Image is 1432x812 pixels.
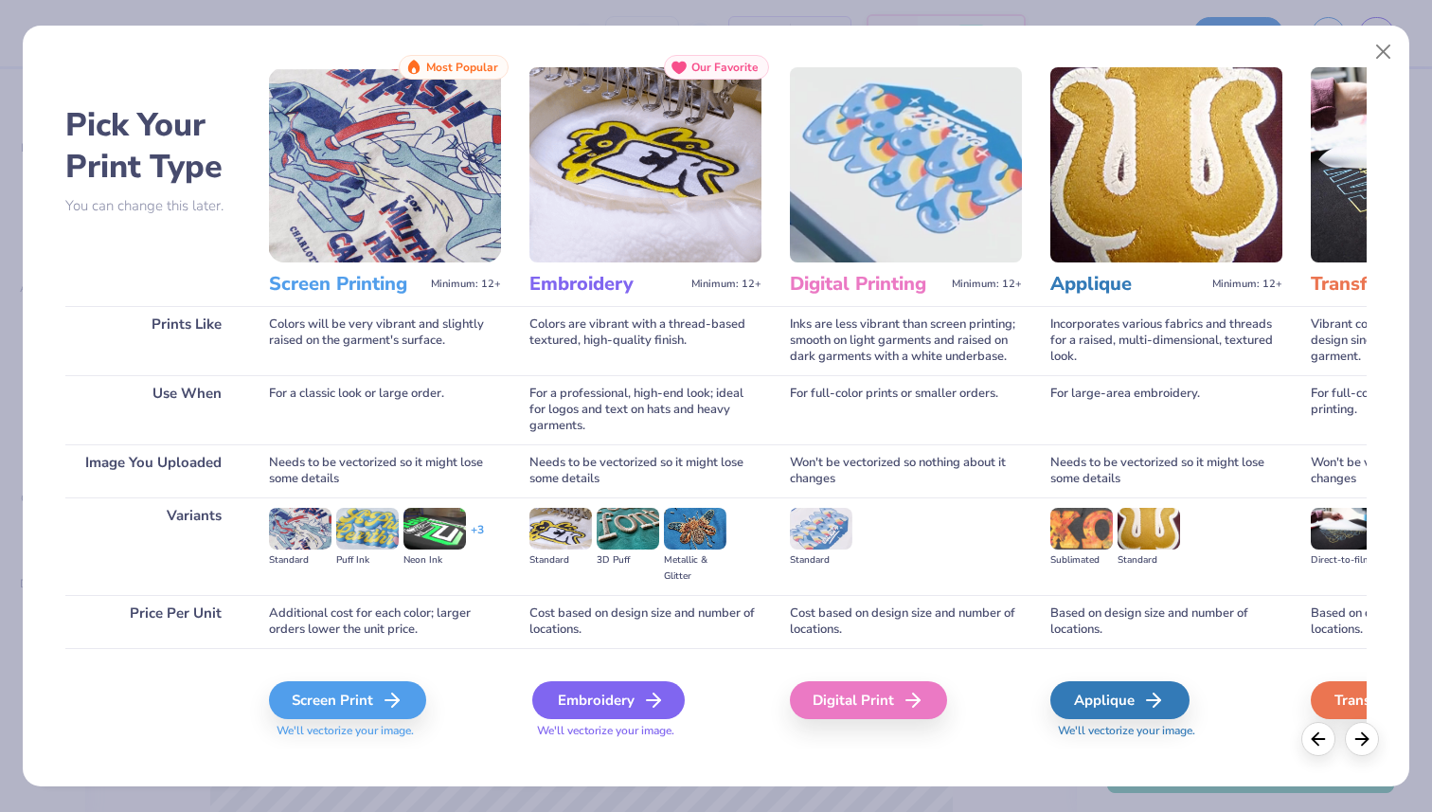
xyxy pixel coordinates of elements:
div: For a classic look or large order. [269,375,501,444]
div: Needs to be vectorized so it might lose some details [529,444,761,497]
div: Neon Ink [403,552,466,568]
div: Use When [65,375,241,444]
div: Sublimated [1050,552,1113,568]
div: Additional cost for each color; larger orders lower the unit price. [269,595,501,648]
img: Standard [529,508,592,550]
span: Most Popular [426,61,498,74]
div: Standard [529,552,592,568]
div: Applique [1050,681,1190,719]
div: Incorporates various fabrics and threads for a raised, multi-dimensional, textured look. [1050,306,1282,375]
img: Digital Printing [790,67,1022,262]
div: Cost based on design size and number of locations. [529,595,761,648]
span: We'll vectorize your image. [1050,723,1282,739]
h3: Digital Printing [790,272,944,297]
img: Standard [269,508,331,550]
div: For a professional, high-end look; ideal for logos and text on hats and heavy garments. [529,375,761,444]
h3: Screen Printing [269,272,423,297]
span: We'll vectorize your image. [269,723,501,739]
div: Screen Print [269,681,426,719]
div: Prints Like [65,306,241,375]
div: Direct-to-film [1311,552,1373,568]
h3: Embroidery [529,272,684,297]
div: Inks are less vibrant than screen printing; smooth on light garments and raised on dark garments ... [790,306,1022,375]
span: Minimum: 12+ [1212,278,1282,291]
div: Standard [1118,552,1180,568]
div: Standard [790,552,852,568]
div: Needs to be vectorized so it might lose some details [269,444,501,497]
div: Colors will be very vibrant and slightly raised on the garment's surface. [269,306,501,375]
div: Image You Uploaded [65,444,241,497]
div: Digital Print [790,681,947,719]
button: Close [1366,34,1402,70]
span: Our Favorite [691,61,759,74]
img: Standard [1118,508,1180,550]
div: Needs to be vectorized so it might lose some details [1050,444,1282,497]
span: Minimum: 12+ [691,278,761,291]
img: Neon Ink [403,508,466,550]
div: Variants [65,497,241,595]
div: For full-color prints or smaller orders. [790,375,1022,444]
img: Screen Printing [269,67,501,262]
img: Standard [790,508,852,550]
div: Standard [269,552,331,568]
img: Embroidery [529,67,761,262]
div: Won't be vectorized so nothing about it changes [790,444,1022,497]
div: Puff Ink [336,552,399,568]
img: Direct-to-film [1311,508,1373,550]
img: Sublimated [1050,508,1113,550]
img: Applique [1050,67,1282,262]
h3: Applique [1050,272,1205,297]
img: Puff Ink [336,508,399,550]
div: + 3 [471,522,484,554]
div: Metallic & Glitter [664,552,726,585]
div: Cost based on design size and number of locations. [790,595,1022,648]
h2: Pick Your Print Type [65,104,241,188]
div: For large-area embroidery. [1050,375,1282,444]
div: Price Per Unit [65,595,241,648]
span: We'll vectorize your image. [529,723,761,739]
p: You can change this later. [65,198,241,214]
div: Embroidery [532,681,685,719]
div: Based on design size and number of locations. [1050,595,1282,648]
img: Metallic & Glitter [664,508,726,550]
span: Minimum: 12+ [431,278,501,291]
div: Colors are vibrant with a thread-based textured, high-quality finish. [529,306,761,375]
img: 3D Puff [597,508,659,550]
div: 3D Puff [597,552,659,568]
span: Minimum: 12+ [952,278,1022,291]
